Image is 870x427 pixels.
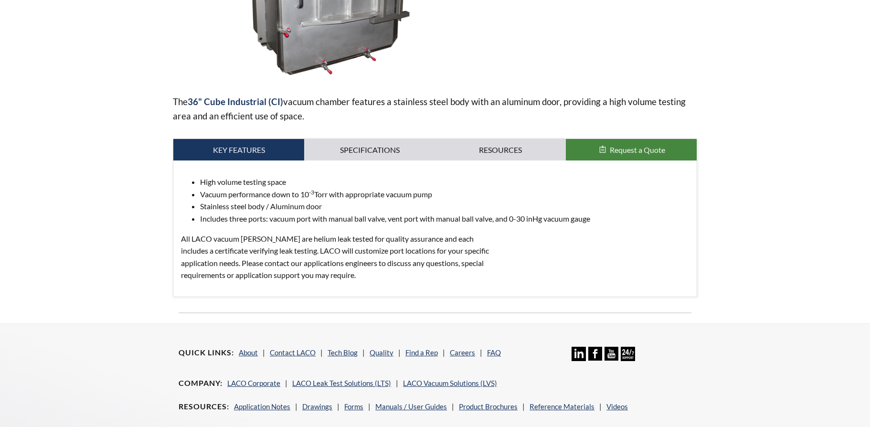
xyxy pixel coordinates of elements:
a: 24/7 Support [621,354,635,363]
sup: -3 [309,189,314,196]
a: Product Brochures [459,402,518,411]
a: Quality [370,348,393,357]
a: LACO Leak Test Solutions (LTS) [292,379,391,387]
a: Tech Blog [328,348,358,357]
a: Application Notes [234,402,290,411]
a: LACO Vacuum Solutions (LVS) [403,379,497,387]
img: 24/7 Support Icon [621,347,635,361]
a: Key Features [173,139,304,161]
a: Specifications [304,139,435,161]
a: Find a Rep [405,348,438,357]
h4: Resources [179,402,229,412]
h4: Company [179,378,223,388]
li: Stainless steel body / Aluminum door [200,200,689,213]
button: Request a Quote [566,139,697,161]
a: Drawings [302,402,332,411]
p: The vacuum chamber features a stainless steel body with an aluminum door, providing a high volume... [173,95,697,123]
span: Request a Quote [610,145,665,154]
a: Videos [606,402,628,411]
a: About [239,348,258,357]
h4: Quick Links [179,348,234,358]
a: FAQ [487,348,501,357]
li: Vacuum performance down to 10 Torr with appropriate vacuum pump [200,188,689,201]
li: Includes three ports: vacuum port with manual ball valve, vent port with manual ball valve, and 0... [200,213,689,225]
li: High volume testing space [200,176,689,188]
a: Forms [344,402,363,411]
a: LACO Corporate [227,379,280,387]
a: Resources [435,139,566,161]
a: Contact LACO [270,348,316,357]
a: Careers [450,348,475,357]
a: Reference Materials [530,402,594,411]
p: All LACO vacuum [PERSON_NAME] are helium leak tested for quality assurance and each includes a ce... [181,233,501,281]
a: Manuals / User Guides [375,402,447,411]
strong: 36" Cube Industrial (CI) [188,96,283,107]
